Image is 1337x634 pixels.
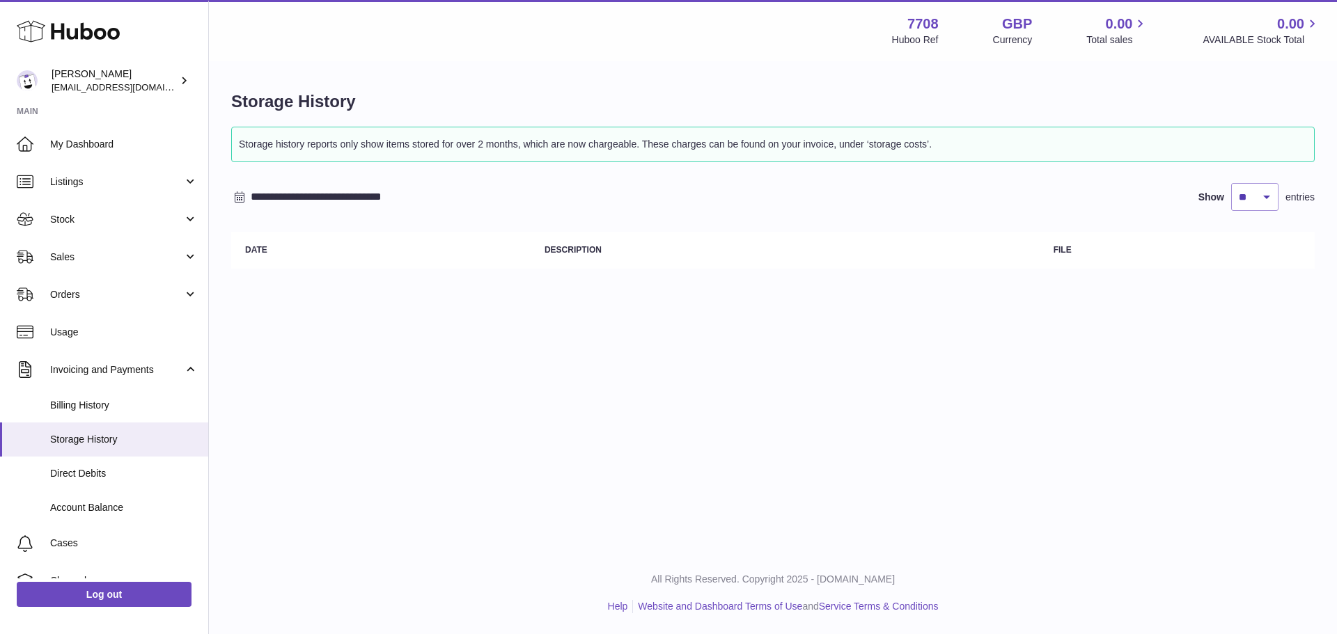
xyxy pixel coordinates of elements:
span: Direct Debits [50,467,198,480]
span: Listings [50,175,183,189]
p: Storage history reports only show items stored for over 2 months, which are now chargeable. These... [239,134,1307,154]
span: [EMAIL_ADDRESS][DOMAIN_NAME] [52,81,205,93]
strong: Description [545,245,602,255]
span: entries [1285,191,1315,204]
span: Billing History [50,399,198,412]
strong: File [1054,245,1072,255]
li: and [633,600,938,613]
label: Show [1198,191,1224,204]
span: 0.00 [1277,15,1304,33]
span: Storage History [50,433,198,446]
img: internalAdmin-7708@internal.huboo.com [17,70,38,91]
div: Currency [993,33,1033,47]
a: Service Terms & Conditions [819,601,939,612]
a: Website and Dashboard Terms of Use [638,601,802,612]
span: Usage [50,326,198,339]
span: 0.00 [1106,15,1133,33]
strong: 7708 [907,15,939,33]
a: Log out [17,582,191,607]
span: Total sales [1086,33,1148,47]
span: My Dashboard [50,138,198,151]
strong: GBP [1002,15,1032,33]
span: Cases [50,537,198,550]
span: Sales [50,251,183,264]
span: Account Balance [50,501,198,514]
div: [PERSON_NAME] [52,68,177,94]
span: Stock [50,213,183,226]
a: 0.00 Total sales [1086,15,1148,47]
a: 0.00 AVAILABLE Stock Total [1203,15,1320,47]
span: AVAILABLE Stock Total [1203,33,1320,47]
strong: Date [245,245,267,255]
span: Invoicing and Payments [50,363,183,377]
p: All Rights Reserved. Copyright 2025 - [DOMAIN_NAME] [220,573,1326,586]
span: Channels [50,574,198,587]
div: Huboo Ref [892,33,939,47]
h1: Storage History [231,90,1315,113]
span: Orders [50,288,183,301]
a: Help [608,601,628,612]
